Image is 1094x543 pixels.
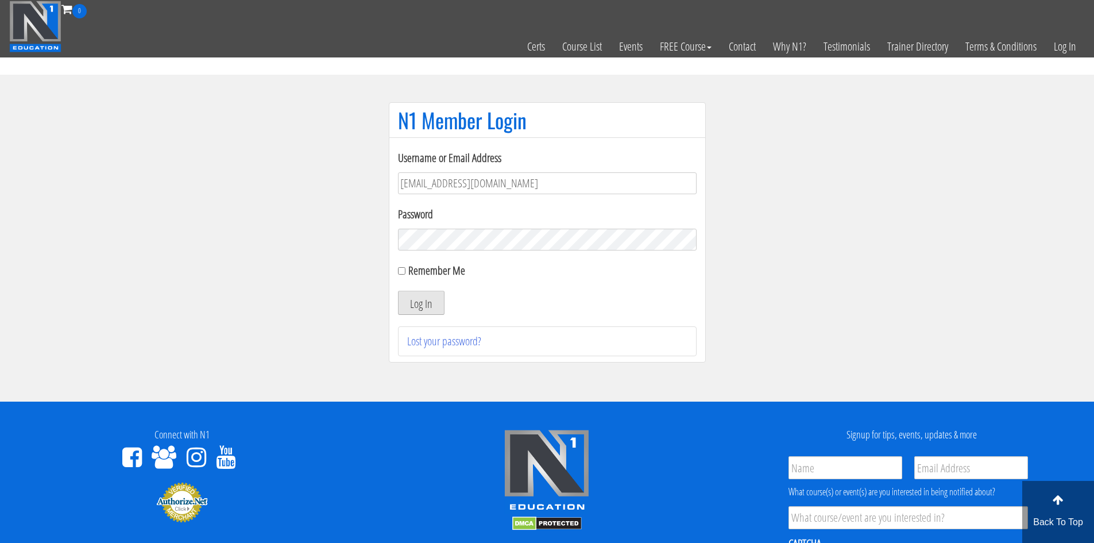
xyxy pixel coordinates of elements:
input: What course/event are you interested in? [788,506,1028,529]
a: Trainer Directory [879,18,957,75]
a: Events [610,18,651,75]
h1: N1 Member Login [398,109,697,132]
a: Log In [1045,18,1085,75]
img: n1-edu-logo [504,429,590,514]
button: Log In [398,291,444,315]
a: Why N1? [764,18,815,75]
a: Terms & Conditions [957,18,1045,75]
img: Authorize.Net Merchant - Click to Verify [156,482,208,523]
a: Testimonials [815,18,879,75]
a: 0 [61,1,87,17]
a: Lost your password? [407,333,481,349]
h4: Connect with N1 [9,429,356,441]
a: Course List [554,18,610,75]
span: 0 [72,4,87,18]
label: Password [398,206,697,223]
input: Email Address [914,456,1028,479]
img: DMCA.com Protection Status [512,517,582,530]
a: Certs [519,18,554,75]
label: Username or Email Address [398,149,697,167]
label: Remember Me [408,263,465,278]
div: What course(s) or event(s) are you interested in being notified about? [788,485,1028,499]
p: Back To Top [1022,515,1094,529]
a: Contact [720,18,764,75]
img: n1-education [9,1,61,52]
input: Name [788,456,902,479]
a: FREE Course [651,18,720,75]
h4: Signup for tips, events, updates & more [738,429,1085,441]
